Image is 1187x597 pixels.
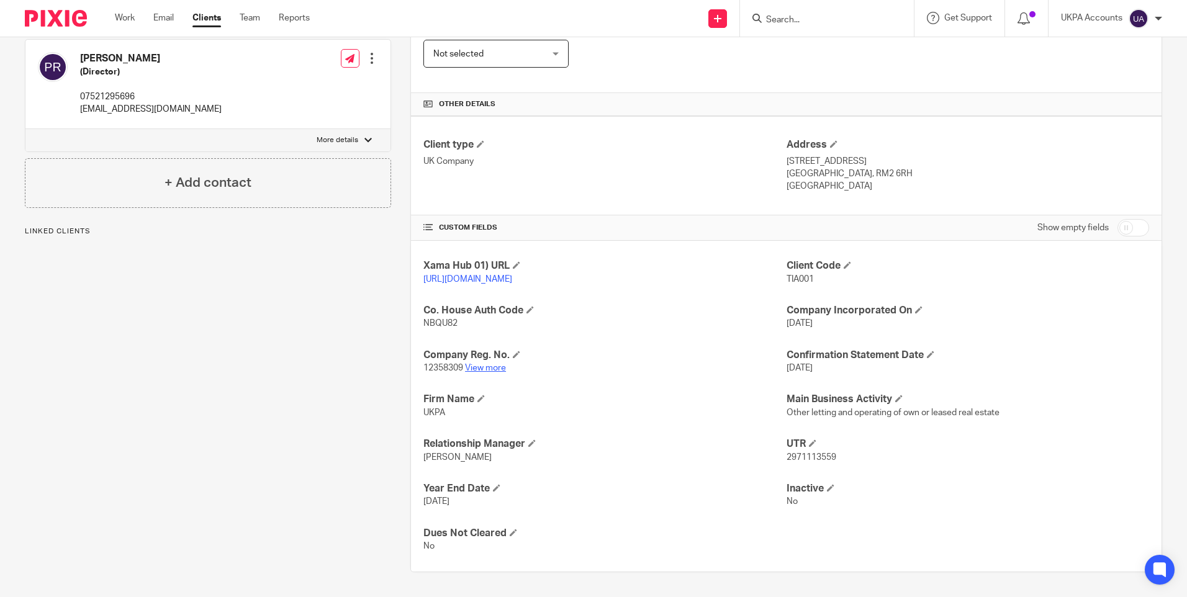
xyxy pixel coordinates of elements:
[80,66,222,78] h5: (Director)
[279,12,310,24] a: Reports
[787,180,1149,192] p: [GEOGRAPHIC_DATA]
[465,364,506,372] a: View more
[423,408,445,417] span: UKPA
[80,91,222,103] p: 07521295696
[423,393,786,406] h4: Firm Name
[787,168,1149,180] p: [GEOGRAPHIC_DATA], RM2 6RH
[423,364,463,372] span: 12358309
[787,393,1149,406] h4: Main Business Activity
[787,438,1149,451] h4: UTR
[165,173,251,192] h4: + Add contact
[115,12,135,24] a: Work
[787,482,1149,495] h4: Inactive
[787,138,1149,151] h4: Address
[423,438,786,451] h4: Relationship Manager
[787,453,836,462] span: 2971113559
[80,52,222,65] h4: [PERSON_NAME]
[192,12,221,24] a: Clients
[423,542,435,550] span: No
[944,14,992,22] span: Get Support
[25,227,391,236] p: Linked clients
[787,497,798,506] span: No
[153,12,174,24] a: Email
[787,259,1149,272] h4: Client Code
[787,408,1000,417] span: Other letting and operating of own or leased real estate
[765,15,877,26] input: Search
[423,453,492,462] span: [PERSON_NAME]
[423,304,786,317] h4: Co. House Auth Code
[787,364,813,372] span: [DATE]
[787,304,1149,317] h4: Company Incorporated On
[423,497,449,506] span: [DATE]
[240,12,260,24] a: Team
[423,259,786,272] h4: Xama Hub 01) URL
[38,52,68,82] img: svg%3E
[423,527,786,540] h4: Dues Not Cleared
[787,319,813,328] span: [DATE]
[423,138,786,151] h4: Client type
[423,482,786,495] h4: Year End Date
[423,223,786,233] h4: CUSTOM FIELDS
[1129,9,1149,29] img: svg%3E
[787,155,1149,168] p: [STREET_ADDRESS]
[423,319,458,328] span: NBQU82
[1061,12,1122,24] p: UKPA Accounts
[787,275,814,284] span: TIA001
[433,50,484,58] span: Not selected
[787,349,1149,362] h4: Confirmation Statement Date
[80,103,222,115] p: [EMAIL_ADDRESS][DOMAIN_NAME]
[317,135,358,145] p: More details
[1037,222,1109,234] label: Show empty fields
[25,10,87,27] img: Pixie
[423,349,786,362] h4: Company Reg. No.
[423,275,512,284] a: [URL][DOMAIN_NAME]
[439,99,495,109] span: Other details
[423,155,786,168] p: UK Company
